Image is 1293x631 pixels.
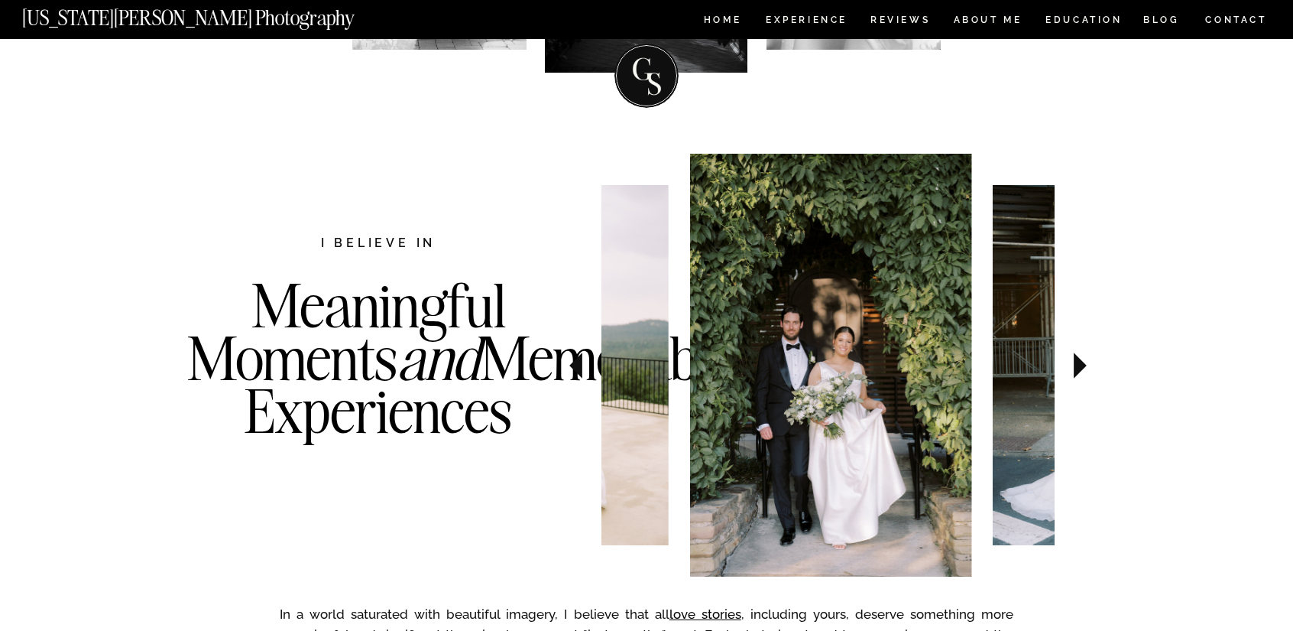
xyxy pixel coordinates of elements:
[701,15,744,28] a: HOME
[1143,15,1180,28] a: BLOG
[993,185,1232,545] img: Bride walking through street in wedding dress with sunglasses on captured by Los Angeles wedding ...
[397,320,480,395] i: and
[187,279,569,499] h3: Meaningful Moments Memorable Experiences
[766,15,846,28] a: Experience
[1044,15,1124,28] a: EDUCATION
[690,154,972,577] img: Newlyweds walking out of the wedding venue
[669,607,741,622] a: love stories
[953,15,1022,28] a: ABOUT ME
[240,234,517,255] h2: I believe in
[1204,11,1268,28] a: CONTACT
[22,8,406,21] a: [US_STATE][PERSON_NAME] Photography
[870,15,928,28] a: REVIEWS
